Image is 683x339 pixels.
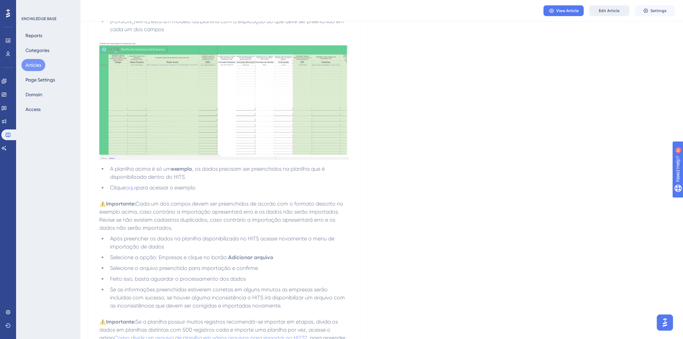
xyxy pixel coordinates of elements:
button: Access [21,103,45,115]
span: Após preencher os dados na planilha disponibilizada no HITS acesse novamente o menu de importação... [110,235,336,250]
button: Edit Article [589,5,629,16]
span: A planilha acima é só um [110,166,171,172]
span: Need Help? [16,2,42,10]
span: Se as informações preenchidas estiverem corretas em alguns minutos as empresas serão incluídas co... [110,286,346,309]
span: para acessar o exemplo. [136,184,196,191]
span: Settings [650,8,667,13]
span: Selecione o arquivo preenchido para importação e confirme [110,265,258,271]
span: Selecione a opção: Empresas e clique no botão: [110,254,228,261]
strong: ⚠️Importante: [99,319,136,325]
span: , os dados precisam ser preenchidos na planilha que é disponibilizada dentro do HITS. [110,166,326,180]
div: KNOWLEDGE BASE [21,16,56,21]
iframe: UserGuiding AI Assistant Launcher [655,313,675,333]
button: Settings [635,5,675,16]
button: Categories [21,44,53,56]
span: Feito isso, basta aguardar o processamento dos dados [110,276,246,282]
span: Cada um dos campos devem ser preenchidos de acordo com o formato descrito no exemplo acima, caso ... [99,201,345,215]
strong: Adicionar arquivo [228,254,273,261]
strong: exemplo [171,166,192,172]
button: Reports [21,30,46,42]
button: View Article [543,5,584,16]
a: aqui [125,184,136,191]
button: Articles [21,59,45,71]
strong: ⚠️Importante: [99,201,136,207]
span: Edit Article [599,8,620,13]
div: 9+ [46,3,50,9]
span: Clique [110,184,125,191]
button: Page Settings [21,74,59,86]
span: View Article [556,8,579,13]
button: Domain [21,89,46,101]
span: Revise se não existem cadastros duplicados, caso contrário a importação apresentará erro e os dad... [99,217,336,231]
